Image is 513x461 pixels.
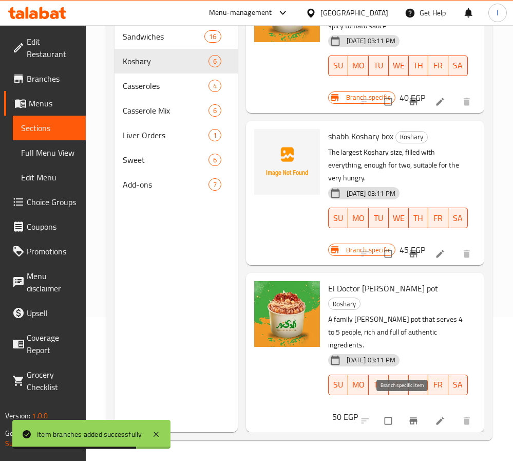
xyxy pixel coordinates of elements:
[435,97,447,107] a: Edit menu item
[497,7,498,19] span: I
[348,208,369,228] button: MO
[123,30,205,43] div: Sandwiches
[448,208,468,228] button: SA
[428,56,448,76] button: FR
[396,131,427,143] span: Koshary
[435,249,447,259] a: Edit menu item
[115,49,238,73] div: Koshary6
[123,154,208,166] span: Sweet
[123,129,208,141] span: Liver Orders
[13,165,86,190] a: Edit Menu
[373,377,384,392] span: TU
[320,7,388,19] div: [GEOGRAPHIC_DATA]
[369,56,388,76] button: TU
[342,93,395,102] span: Branch specific
[343,355,400,365] span: [DATE] 03:11 PM
[208,104,221,117] div: items
[27,245,78,257] span: Promotions
[348,56,369,76] button: MO
[21,146,78,159] span: Full Menu View
[209,57,221,66] span: 6
[455,90,480,113] button: delete
[254,281,320,347] img: El Doctor Koshary pot
[389,375,409,395] button: WE
[123,178,208,191] span: Add-ons
[328,281,438,296] span: El Doctor [PERSON_NAME] pot
[352,377,365,392] span: MO
[333,58,344,73] span: SU
[4,362,86,399] a: Grocery Checklist
[27,72,78,85] span: Branches
[343,36,400,46] span: [DATE] 03:11 PM
[208,129,221,141] div: items
[13,116,86,140] a: Sections
[333,377,344,392] span: SU
[395,131,428,143] div: Koshary
[409,208,428,228] button: TH
[328,128,393,144] span: shabh Koshary box
[209,180,221,190] span: 7
[4,214,86,239] a: Coupons
[13,140,86,165] a: Full Menu View
[21,171,78,183] span: Edit Menu
[4,325,86,362] a: Coverage Report
[389,208,409,228] button: WE
[115,73,238,98] div: Casseroles4
[413,211,424,226] span: TH
[328,375,348,395] button: SU
[409,56,428,76] button: TH
[32,409,48,422] span: 1.0.0
[115,123,238,147] div: Liver Orders1
[455,410,480,432] button: delete
[402,243,427,265] button: Branch-specific-item
[208,178,221,191] div: items
[205,32,220,42] span: 16
[209,155,221,165] span: 6
[4,264,86,301] a: Menu disclaimer
[452,58,464,73] span: SA
[393,377,405,392] span: WE
[27,307,78,319] span: Upsell
[332,410,358,424] h6: 50 EGP
[352,58,365,73] span: MO
[4,29,86,66] a: Edit Restaurant
[328,313,468,352] p: A family [PERSON_NAME] pot that serves 4 to 5 people, rich and full of authentic ingredients.
[413,58,424,73] span: TH
[452,211,464,226] span: SA
[123,55,208,67] span: Koshary
[37,429,142,440] div: Item branches added successfully
[204,30,221,43] div: items
[428,208,448,228] button: FR
[4,190,86,214] a: Choice Groups
[369,375,388,395] button: TU
[27,368,78,393] span: Grocery Checklist
[115,24,238,49] div: Sandwiches16
[4,239,86,264] a: Promotions
[413,377,424,392] span: TH
[393,58,405,73] span: WE
[4,91,86,116] a: Menus
[402,90,427,113] button: Branch-specific-item
[4,301,86,325] a: Upsell
[428,375,448,395] button: FR
[432,58,444,73] span: FR
[123,104,208,117] span: Casserole Mix
[29,97,78,109] span: Menus
[5,427,52,440] span: Get support on:
[208,55,221,67] div: items
[373,58,384,73] span: TU
[209,81,221,91] span: 4
[328,56,348,76] button: SU
[27,331,78,356] span: Coverage Report
[452,377,464,392] span: SA
[123,80,208,92] span: Casseroles
[209,131,221,140] span: 1
[328,146,468,185] p: The largest Koshary size, filled with everything, enough for two, suitable for the very hungry.
[27,35,78,60] span: Edit Restaurant
[352,211,365,226] span: MO
[432,377,444,392] span: FR
[254,129,320,195] img: shabh Koshary box
[448,375,468,395] button: SA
